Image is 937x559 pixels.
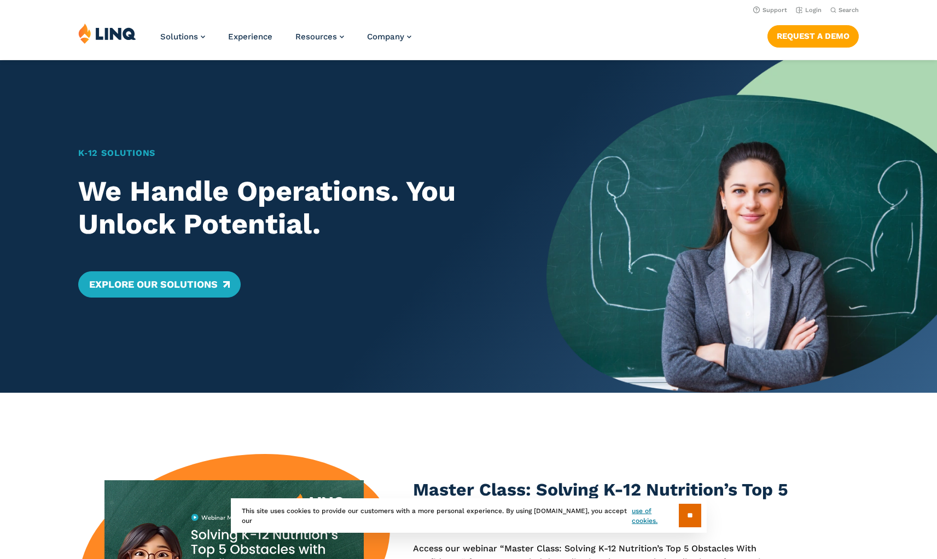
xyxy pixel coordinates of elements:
button: Open Search Bar [830,6,859,14]
img: LINQ | K‑12 Software [78,23,136,44]
h1: K‑12 Solutions [78,147,509,160]
a: Experience [228,32,272,42]
a: Company [367,32,411,42]
h3: Master Class: Solving K-12 Nutrition’s Top 5 Obstacles With Confidence [413,478,791,527]
a: use of cookies. [632,506,678,526]
a: Support [753,7,787,14]
a: Explore Our Solutions [78,271,241,298]
a: Request a Demo [767,25,859,47]
span: Resources [295,32,337,42]
h2: We Handle Operations. You Unlock Potential. [78,175,509,241]
nav: Primary Navigation [160,23,411,59]
span: Solutions [160,32,198,42]
a: Solutions [160,32,205,42]
img: Home Banner [546,60,937,393]
a: Resources [295,32,344,42]
span: Search [839,7,859,14]
nav: Button Navigation [767,23,859,47]
span: Company [367,32,404,42]
div: This site uses cookies to provide our customers with a more personal experience. By using [DOMAIN... [231,498,707,533]
a: Login [796,7,822,14]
